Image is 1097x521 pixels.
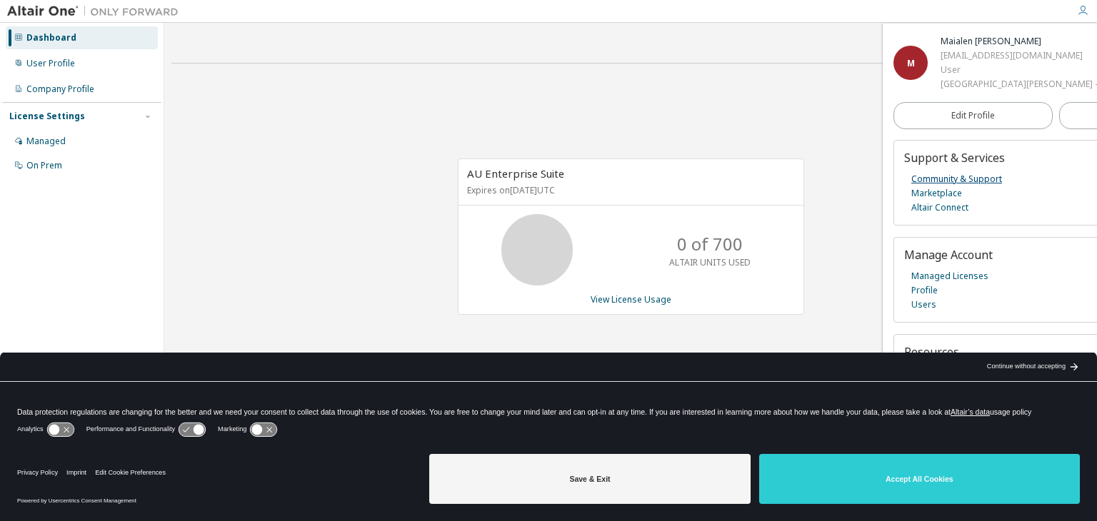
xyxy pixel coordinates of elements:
a: Edit Profile [893,102,1053,129]
a: Marketplace [911,186,962,201]
a: Managed Licenses [911,269,988,283]
a: Community & Support [911,172,1002,186]
div: Managed [26,136,66,147]
span: Manage Account [904,247,993,263]
p: ALTAIR UNITS USED [669,256,751,268]
p: Expires on [DATE] UTC [467,184,791,196]
span: Edit Profile [951,110,995,121]
div: On Prem [26,160,62,171]
span: AU Enterprise Suite [467,166,564,181]
img: Altair One [7,4,186,19]
a: View License Usage [591,293,671,305]
span: M [907,57,915,69]
span: Resources [904,344,959,360]
div: User Profile [26,58,75,69]
a: Users [911,298,936,312]
span: Support & Services [904,150,1005,166]
div: License Settings [9,111,85,122]
a: Profile [911,283,938,298]
p: 0 of 700 [677,232,743,256]
div: Dashboard [26,32,76,44]
a: Altair Connect [911,201,968,215]
div: Company Profile [26,84,94,95]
